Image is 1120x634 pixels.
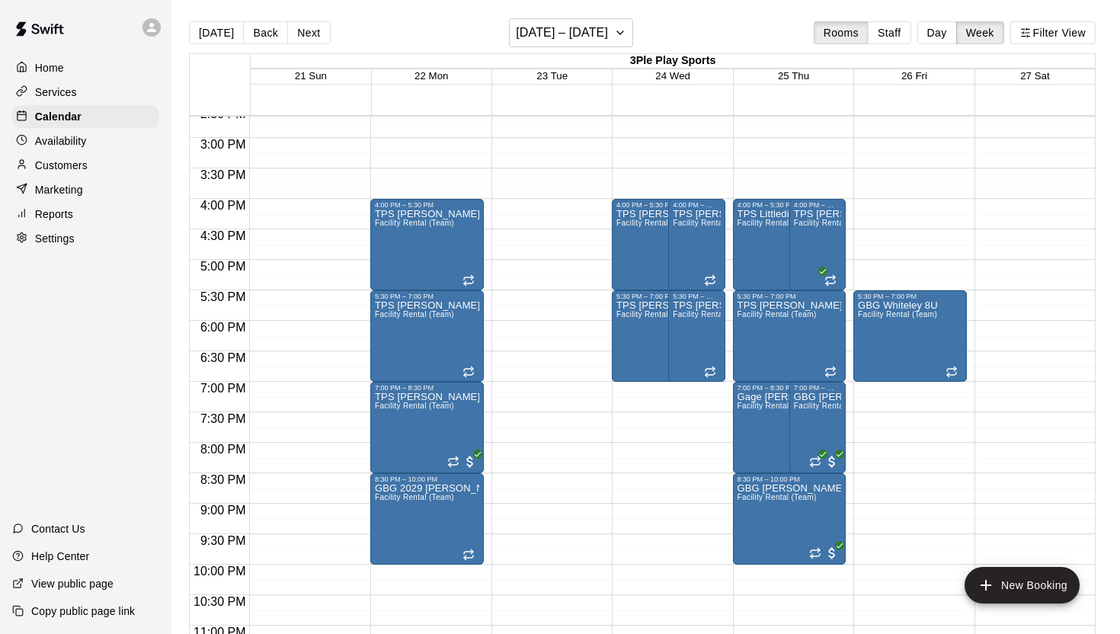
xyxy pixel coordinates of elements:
div: 3Ple Play Sports [251,54,1095,69]
span: Facility Rental (Team) [616,310,696,319]
span: 25 Thu [778,70,809,82]
p: Settings [35,231,75,246]
a: Home [12,56,159,79]
button: [DATE] – [DATE] [509,18,633,47]
span: Facility Rental (Team) [375,402,454,410]
span: 7:30 PM [197,412,250,425]
div: 5:30 PM – 7:00 PM [673,293,720,300]
span: Facility Rental (Team) [375,219,454,227]
div: 4:00 PM – 5:30 PM: TPS Littledike [733,199,829,290]
div: 8:30 PM – 10:00 PM: GBG Baran 14U [733,473,846,565]
p: Marketing [35,182,83,197]
span: Facility Rental (Team) [673,310,752,319]
span: All customers have paid [462,454,478,469]
button: 21 Sun [295,70,327,82]
button: Week [956,21,1004,44]
div: 5:30 PM – 7:00 PM [375,293,479,300]
span: Facility Rental (Team) [738,493,817,501]
span: 5:30 PM [197,290,250,303]
div: Settings [12,227,159,250]
div: 5:30 PM – 7:00 PM: TPS Jones 14U [612,290,708,382]
span: Recurring event [447,456,459,468]
span: Recurring event [809,456,821,468]
span: 6:30 PM [197,351,250,364]
button: 22 Mon [414,70,448,82]
span: Facility Rental (Team) [738,310,817,319]
button: Filter View [1010,21,1096,44]
button: Rooms [814,21,869,44]
div: Services [12,81,159,104]
span: 23 Tue [536,70,568,82]
button: [DATE] [189,21,244,44]
button: add [965,567,1080,604]
div: 4:00 PM – 5:30 PM: TPS Jones 14U [370,199,484,290]
div: 7:00 PM – 8:30 PM [794,384,841,392]
span: Recurring event [462,549,475,561]
div: Calendar [12,105,159,128]
button: 24 Wed [655,70,690,82]
span: Facility Rental (Team) [375,310,454,319]
div: 4:00 PM – 5:30 PM: TPS Bateman 10U [789,199,846,290]
span: 3:00 PM [197,138,250,151]
div: 4:00 PM – 5:30 PM [738,201,824,209]
div: 5:30 PM – 7:00 PM [738,293,842,300]
span: 4:00 PM [197,199,250,212]
p: Help Center [31,549,89,564]
div: 8:30 PM – 10:00 PM [375,475,479,483]
span: All customers have paid [808,454,823,469]
div: 4:00 PM – 5:30 PM [375,201,479,209]
span: All customers have paid [808,271,823,287]
button: Next [287,21,330,44]
div: 4:00 PM – 5:30 PM: TPS Augustyn 9U [668,199,725,290]
span: Recurring event [704,366,716,378]
div: 5:30 PM – 7:00 PM [858,293,962,300]
p: Copy public page link [31,604,135,619]
span: 10:30 PM [190,595,249,608]
button: 27 Sat [1020,70,1050,82]
p: Customers [35,158,88,173]
span: Facility Rental (Team) [858,310,937,319]
p: Contact Us [31,521,85,536]
span: 3:30 PM [197,168,250,181]
span: Recurring event [946,366,958,378]
span: Facility Rental (Team) [794,402,873,410]
span: 10:00 PM [190,565,249,578]
div: Marketing [12,178,159,201]
p: Reports [35,207,73,222]
div: 5:30 PM – 7:00 PM: TPS Morley 10U [733,290,846,382]
span: Facility Rental (Team) [794,219,873,227]
div: 5:30 PM – 7:00 PM: GBG Whiteley 8U [853,290,967,382]
a: Customers [12,154,159,177]
div: 7:00 PM – 8:30 PM: TPS Alldredge 12U [370,382,484,473]
div: 7:00 PM – 8:30 PM [375,384,479,392]
div: 5:30 PM – 7:00 PM: TPS Jones 7U [370,290,484,382]
p: View public page [31,576,114,591]
p: Calendar [35,109,82,124]
span: 9:00 PM [197,504,250,517]
span: Facility Rental (Team) [738,402,817,410]
span: Recurring event [809,547,821,559]
span: Recurring event [824,366,837,378]
span: Recurring event [824,274,837,287]
div: 7:00 PM – 8:30 PM: Gage Eckles [733,382,829,473]
div: 5:30 PM – 7:00 PM [616,293,703,300]
span: 8:00 PM [197,443,250,456]
div: 8:30 PM – 10:00 PM: GBG 2029 Jones [370,473,484,565]
button: Day [917,21,957,44]
div: 7:00 PM – 8:30 PM: GBG Baran 13U [789,382,846,473]
span: Facility Rental (Team) [375,493,454,501]
h6: [DATE] – [DATE] [516,22,608,43]
span: 5:00 PM [197,260,250,273]
span: 6:00 PM [197,321,250,334]
span: Facility Rental (Team) [738,219,817,227]
span: Facility Rental (Team) [616,219,696,227]
a: Reports [12,203,159,226]
span: All customers have paid [824,546,840,561]
span: 8:30 PM [197,473,250,486]
span: All customers have paid [824,454,840,469]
